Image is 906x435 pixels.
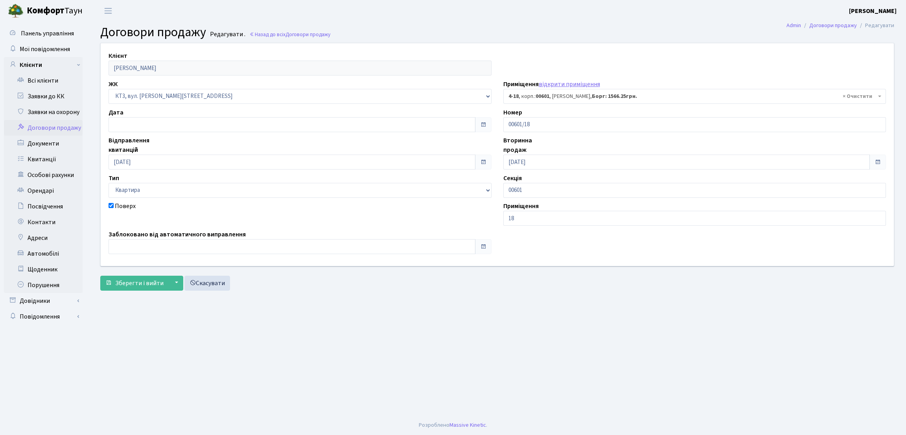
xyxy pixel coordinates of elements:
[4,120,83,136] a: Договори продажу
[503,89,886,104] span: <b>4-18</b>, корп.: <b>00601</b>, Пшечук Марія Михайлівна, <b>Борг: 1566.25грн.</b>
[4,277,83,293] a: Порушення
[184,276,230,291] a: Скасувати
[809,21,857,29] a: Договори продажу
[775,17,906,34] nav: breadcrumb
[449,421,486,429] a: Massive Kinetic
[109,173,119,183] label: Тип
[4,136,83,151] a: Документи
[4,183,83,199] a: Орендарі
[503,108,522,117] label: Номер
[100,23,206,41] span: Договори продажу
[4,230,83,246] a: Адреси
[100,276,169,291] button: Зберегти і вийти
[4,309,83,324] a: Повідомлення
[109,79,118,89] label: ЖК
[4,88,83,104] a: Заявки до КК
[4,293,83,309] a: Довідники
[8,3,24,19] img: logo.png
[4,57,83,73] a: Клієнти
[508,92,877,100] span: <b>4-18</b>, корп.: <b>00601</b>, Пшечук Марія Михайлівна, <b>Борг: 1566.25грн.</b>
[592,92,637,100] b: Борг: 1566.25грн.
[4,199,83,214] a: Посвідчення
[109,230,246,239] label: Заблоковано від автоматичного виправлення
[21,29,74,38] span: Панель управління
[4,246,83,262] a: Автомобілі
[109,136,149,155] label: Відправлення квитанцій
[115,201,136,211] label: Поверх
[4,167,83,183] a: Особові рахунки
[503,136,532,155] label: Вторинна продаж
[98,4,118,17] button: Переключити навігацію
[20,45,70,53] span: Мої повідомлення
[849,6,897,16] a: [PERSON_NAME]
[539,80,600,88] a: відкрити приміщення
[536,92,549,100] b: 00601
[4,262,83,277] a: Щоденник
[4,104,83,120] a: Заявки на охорону
[109,51,127,61] label: Клієнт
[857,21,894,30] li: Редагувати
[4,214,83,230] a: Контакти
[115,279,164,288] span: Зберегти і вийти
[786,21,801,29] a: Admin
[4,26,83,41] a: Панель управління
[419,421,487,429] div: Розроблено .
[503,173,522,183] label: Секція
[503,201,539,211] label: Приміщення
[285,31,330,38] span: Договори продажу
[4,73,83,88] a: Всі клієнти
[843,92,872,100] span: Видалити всі елементи
[27,4,64,17] b: Комфорт
[208,31,245,38] small: Редагувати .
[27,4,83,18] span: Таун
[4,151,83,167] a: Квитанції
[4,41,83,57] a: Мої повідомлення
[503,79,600,89] label: Приміщення
[249,31,330,38] a: Назад до всіхДоговори продажу
[109,108,123,117] label: Дата
[849,7,897,15] b: [PERSON_NAME]
[508,92,519,100] b: 4-18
